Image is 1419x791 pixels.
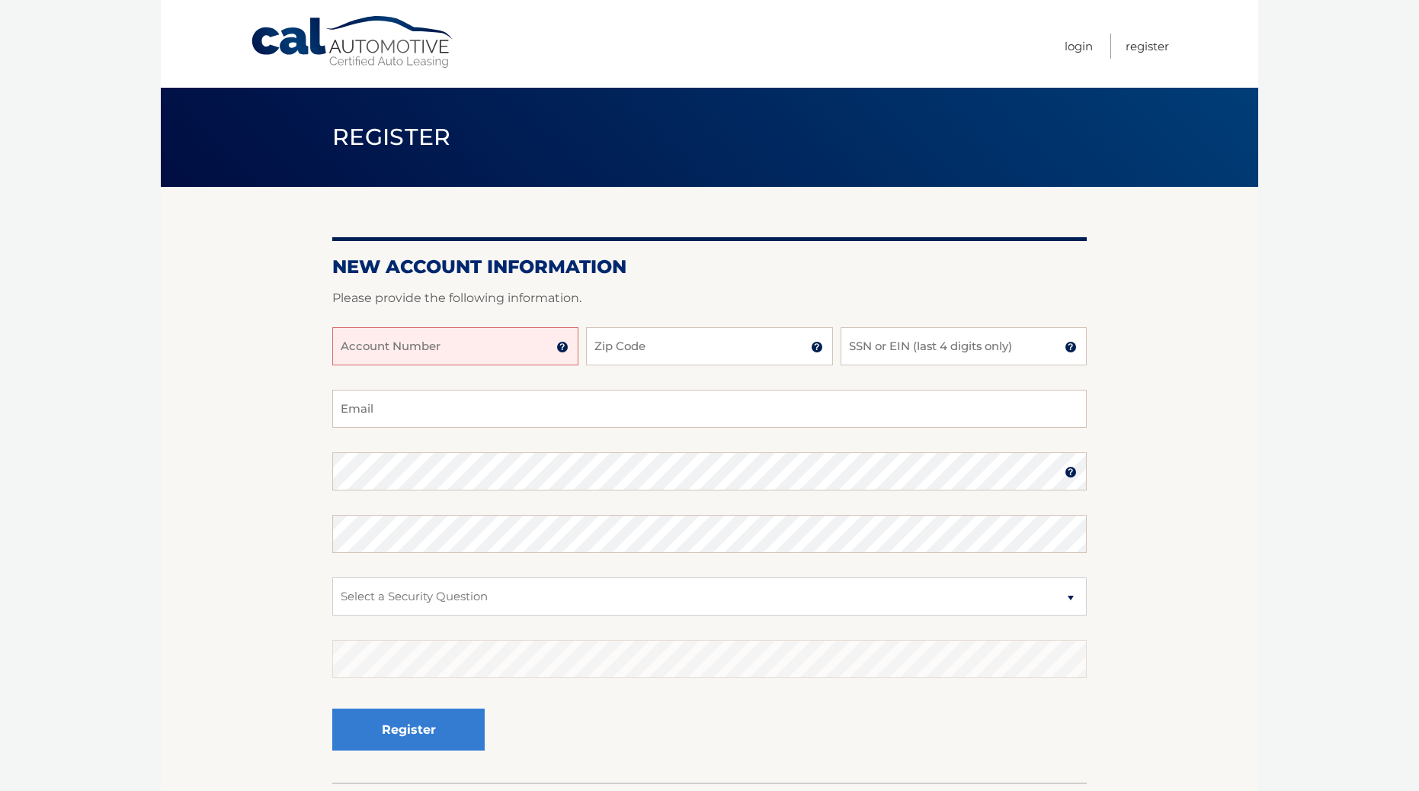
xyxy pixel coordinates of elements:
img: tooltip.svg [556,341,569,353]
input: SSN or EIN (last 4 digits only) [841,327,1087,365]
img: tooltip.svg [1065,341,1077,353]
input: Email [332,390,1087,428]
a: Cal Automotive [250,15,456,69]
button: Register [332,709,485,751]
input: Zip Code [586,327,832,365]
span: Register [332,123,451,151]
img: tooltip.svg [1065,466,1077,478]
h2: New Account Information [332,256,1087,278]
a: Login [1065,34,1093,59]
img: tooltip.svg [811,341,823,353]
input: Account Number [332,327,578,365]
p: Please provide the following information. [332,288,1087,309]
a: Register [1126,34,1169,59]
